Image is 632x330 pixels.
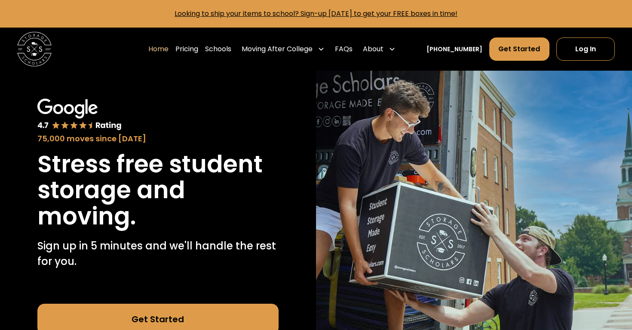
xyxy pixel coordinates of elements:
[238,37,328,61] div: Moving After College
[426,45,482,54] a: [PHONE_NUMBER]
[37,133,279,144] div: 75,000 moves since [DATE]
[37,151,279,230] h1: Stress free student storage and moving.
[335,37,353,61] a: FAQs
[175,9,457,19] a: Looking to ship your items to school? Sign-up [DATE] to get your FREE boxes in time!
[359,37,399,61] div: About
[205,37,231,61] a: Schools
[175,37,198,61] a: Pricing
[242,44,313,54] div: Moving After College
[148,37,169,61] a: Home
[363,44,383,54] div: About
[17,32,52,66] img: Storage Scholars main logo
[556,37,615,61] a: Log In
[489,37,549,61] a: Get Started
[37,99,122,131] img: Google 4.7 star rating
[37,238,279,269] p: Sign up in 5 minutes and we'll handle the rest for you.
[17,32,52,66] a: home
